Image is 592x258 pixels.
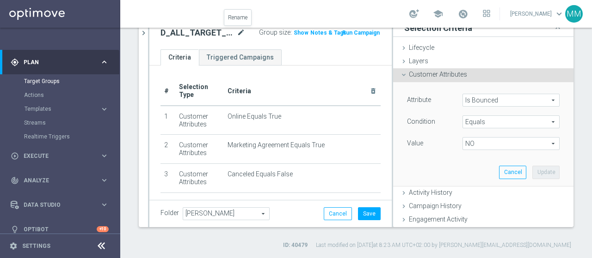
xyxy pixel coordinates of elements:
[11,225,19,234] i: lightbulb
[559,189,567,196] i: done
[559,202,567,210] i: done
[259,29,290,36] label: Group size
[160,27,235,38] h2: D_ALL_TARGET_DEPO 100% do 500 PLN_110825
[11,58,100,66] div: Plan
[237,27,245,38] i: mode_edit
[24,217,97,241] a: Optibot
[559,57,567,65] i: done
[404,23,472,33] h3: Selection Criteria
[10,177,109,184] button: track_changes Analyze keyboard_arrow_right
[160,106,175,135] td: 1
[24,133,96,140] a: Realtime Triggers
[532,166,560,179] button: Update
[341,28,381,38] button: Run Campaign
[11,152,19,160] i: play_circle_outline
[409,71,467,78] span: Customer Attributes
[160,192,175,222] td: 4
[139,19,148,47] button: chevron_right
[554,9,564,19] span: keyboard_arrow_down
[175,135,224,164] td: Customer Attributes
[160,163,175,192] td: 3
[11,217,109,241] div: Optibot
[100,151,109,160] i: keyboard_arrow_right
[433,9,443,19] span: school
[10,152,109,160] button: play_circle_outline Execute keyboard_arrow_right
[100,200,109,209] i: keyboard_arrow_right
[409,189,452,196] span: Activity History
[24,102,119,116] div: Templates
[24,78,96,85] a: Target Groups
[100,105,109,114] i: keyboard_arrow_right
[409,44,434,51] span: Lifecycle
[499,166,526,179] button: Cancel
[175,106,224,135] td: Customer Attributes
[283,241,308,249] label: ID: 40479
[22,243,50,249] a: Settings
[10,59,109,66] button: gps_fixed Plan keyboard_arrow_right
[228,141,325,149] span: Marketing Agreement Equals True
[160,209,179,217] label: Folder
[100,58,109,66] i: keyboard_arrow_right
[409,57,428,65] span: Layers
[24,178,100,183] span: Analyze
[407,96,431,103] lable: Attribute
[228,199,341,207] span: Selfexcluded Client Does not equal True
[409,202,462,210] span: Campaign History
[9,242,18,250] i: settings
[97,226,109,232] div: +10
[324,207,352,220] button: Cancel
[559,71,567,78] i: done
[24,91,96,99] a: Actions
[11,176,19,185] i: track_changes
[175,192,224,222] td: Customer Attributes
[228,113,281,120] span: Online Equals True
[24,88,119,102] div: Actions
[407,118,435,125] lable: Condition
[11,176,100,185] div: Analyze
[11,201,100,209] div: Data Studio
[24,60,100,65] span: Plan
[565,5,583,23] div: MM
[309,28,347,38] button: Notes & Tags
[175,77,224,106] th: Selection Type
[160,135,175,164] td: 2
[10,226,109,233] button: lightbulb Optibot +10
[24,119,96,126] a: Streams
[24,153,100,159] span: Execute
[11,58,19,66] i: gps_fixed
[24,202,100,208] span: Data Studio
[509,7,565,21] a: [PERSON_NAME]keyboard_arrow_down
[24,116,119,130] div: Streams
[409,216,468,223] span: Engagement Activity
[139,29,148,37] i: chevron_right
[290,29,292,36] label: :
[228,170,293,178] span: Canceled Equals False
[316,241,571,249] label: Last modified on [DATE] at 8:23 AM UTC+02:00 by [PERSON_NAME][EMAIL_ADDRESS][DOMAIN_NAME]
[100,176,109,185] i: keyboard_arrow_right
[25,106,91,112] span: Templates
[370,87,377,95] i: delete_forever
[160,49,199,66] a: Criteria
[160,77,175,106] th: #
[175,163,224,192] td: Customer Attributes
[11,152,100,160] div: Execute
[199,49,282,66] a: Triggered Campaigns
[25,106,100,112] div: Templates
[407,139,423,147] label: Value
[559,216,567,223] i: done
[10,201,109,209] button: Data Studio keyboard_arrow_right
[24,74,119,88] div: Target Groups
[228,87,251,95] span: Criteria
[24,130,119,144] div: Realtime Triggers
[294,30,308,36] span: Show
[24,105,109,113] button: Templates keyboard_arrow_right
[358,207,381,220] button: Save
[559,44,567,51] i: done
